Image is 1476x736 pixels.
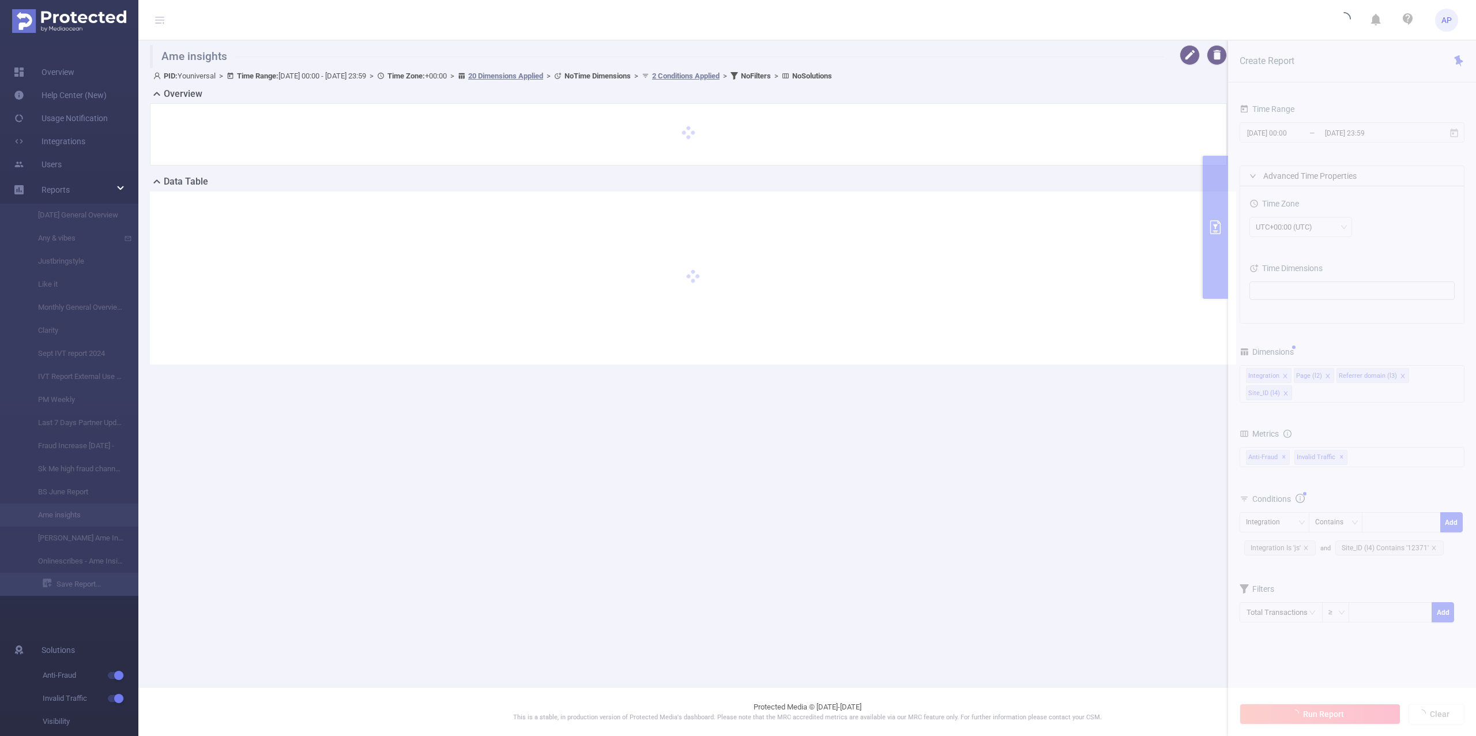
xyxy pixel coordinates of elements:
b: No Filters [741,72,771,80]
i: icon: loading [1337,12,1351,28]
a: Help Center (New) [14,84,107,107]
span: > [771,72,782,80]
u: 20 Dimensions Applied [468,72,543,80]
span: Visibility [43,710,138,733]
b: Time Range: [237,72,278,80]
p: This is a stable, in production version of Protected Media's dashboard. Please note that the MRC ... [167,713,1447,723]
b: No Time Dimensions [564,72,631,80]
b: Time Zone: [387,72,425,80]
a: Overview [14,61,74,84]
span: > [631,72,642,80]
span: > [216,72,227,80]
span: > [543,72,554,80]
span: Reports [42,185,70,194]
span: Solutions [42,639,75,662]
a: Usage Notification [14,107,108,130]
u: 2 Conditions Applied [652,72,720,80]
a: Reports [42,178,70,201]
img: Protected Media [12,9,126,33]
h2: Overview [164,87,202,101]
footer: Protected Media © [DATE]-[DATE] [138,687,1476,736]
a: Integrations [14,130,85,153]
h1: Ame insights [150,45,1164,68]
span: > [720,72,731,80]
span: > [366,72,377,80]
span: Invalid Traffic [43,687,138,710]
b: PID: [164,72,178,80]
span: AP [1441,9,1452,32]
i: icon: user [153,72,164,80]
span: > [447,72,458,80]
span: Youniversal [DATE] 00:00 - [DATE] 23:59 +00:00 [153,72,832,80]
span: Anti-Fraud [43,664,138,687]
b: No Solutions [792,72,832,80]
h2: Data Table [164,175,208,189]
a: Users [14,153,62,176]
